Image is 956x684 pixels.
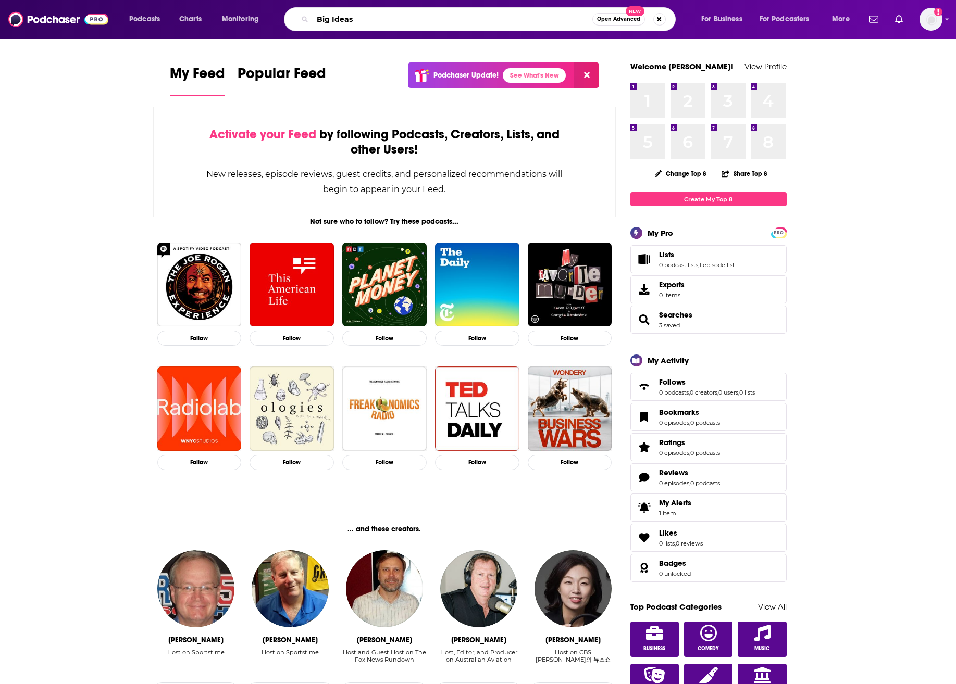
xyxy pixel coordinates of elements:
[920,8,942,31] button: Show profile menu
[630,463,787,491] span: Reviews
[153,525,616,534] div: ... and these creators.
[440,550,517,627] img: Steve Visscher
[773,229,785,236] a: PRO
[739,389,755,396] a: 0 lists
[659,559,686,568] span: Badges
[659,292,685,299] span: 0 items
[170,65,225,88] span: My Feed
[157,366,242,451] img: Radiolab
[436,649,522,663] div: Host, Editor, and Producer on Australian Aviation
[675,540,676,547] span: ,
[597,17,640,22] span: Open Advanced
[630,245,787,273] span: Lists
[250,366,334,451] a: Ologies with Alie Ward
[206,127,564,157] div: by following Podcasts, Creators, Lists, and other Users!
[659,528,677,538] span: Likes
[503,68,566,83] a: See What's New
[530,649,616,664] div: Host on CBS [PERSON_NAME]의 뉴스쇼
[659,559,691,568] a: Badges
[630,554,787,582] span: Badges
[891,10,907,28] a: Show notifications dropdown
[528,331,612,346] button: Follow
[698,645,719,652] span: Comedy
[528,366,612,451] img: Business Wars
[744,61,787,71] a: View Profile
[649,167,713,180] button: Change Top 8
[659,280,685,289] span: Exports
[357,636,412,644] div: Dave Anthony
[209,126,316,142] span: Activate your Feed
[167,649,225,671] div: Host on Sportstime
[634,470,655,485] a: Reviews
[659,261,698,269] a: 0 podcast lists
[528,243,612,327] img: My Favorite Murder with Karen Kilgariff and Georgia Hardstark
[262,649,319,656] div: Host on Sportstime
[659,250,674,259] span: Lists
[179,12,202,27] span: Charts
[433,71,499,80] p: Podchaser Update!
[689,419,690,426] span: ,
[626,6,644,16] span: New
[701,12,742,27] span: For Business
[263,636,318,644] div: Dave Woloshin
[342,366,427,451] img: Freakonomics Radio
[648,356,689,365] div: My Activity
[634,561,655,575] a: Badges
[294,7,686,31] div: Search podcasts, credits, & more...
[634,530,655,545] a: Likes
[250,243,334,327] img: This American Life
[630,61,734,71] a: Welcome [PERSON_NAME]!
[206,167,564,197] div: New releases, episode reviews, guest credits, and personalized recommendations will begin to appe...
[659,377,755,387] a: Follows
[157,550,234,627] img: Brett Norsworthy
[659,540,675,547] a: 0 lists
[535,550,612,627] img: Kim Hyun-jung
[630,373,787,401] span: Follows
[238,65,326,88] span: Popular Feed
[435,455,519,470] button: Follow
[435,366,519,451] img: TED Talks Daily
[630,275,787,303] a: Exports
[659,479,689,487] a: 0 episodes
[153,217,616,226] div: Not sure who to follow? Try these podcasts...
[659,570,691,577] a: 0 unlocked
[250,331,334,346] button: Follow
[545,636,601,644] div: Kim Hyun-jung
[659,408,699,417] span: Bookmarks
[760,12,810,27] span: For Podcasters
[634,500,655,515] span: My Alerts
[592,13,645,26] button: Open AdvancedNew
[252,550,329,627] img: Dave Woloshin
[738,389,739,396] span: ,
[341,649,427,671] div: Host and Guest Host on The Fox News Rundown
[346,550,423,627] img: Dave Anthony
[341,649,427,663] div: Host and Guest Host on The Fox News Rundown
[172,11,208,28] a: Charts
[689,479,690,487] span: ,
[342,455,427,470] button: Follow
[630,602,722,612] a: Top Podcast Categories
[342,243,427,327] img: Planet Money
[157,243,242,327] img: The Joe Rogan Experience
[721,163,768,184] button: Share Top 8
[659,310,692,320] a: Searches
[690,389,717,396] a: 0 creators
[313,11,592,28] input: Search podcasts, credits, & more...
[648,228,673,238] div: My Pro
[690,419,720,426] a: 0 podcasts
[643,645,665,652] span: Business
[634,312,655,327] a: Searches
[215,11,272,28] button: open menu
[659,322,680,329] a: 3 saved
[659,438,685,447] span: Ratings
[718,389,738,396] a: 0 users
[222,12,259,27] span: Monitoring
